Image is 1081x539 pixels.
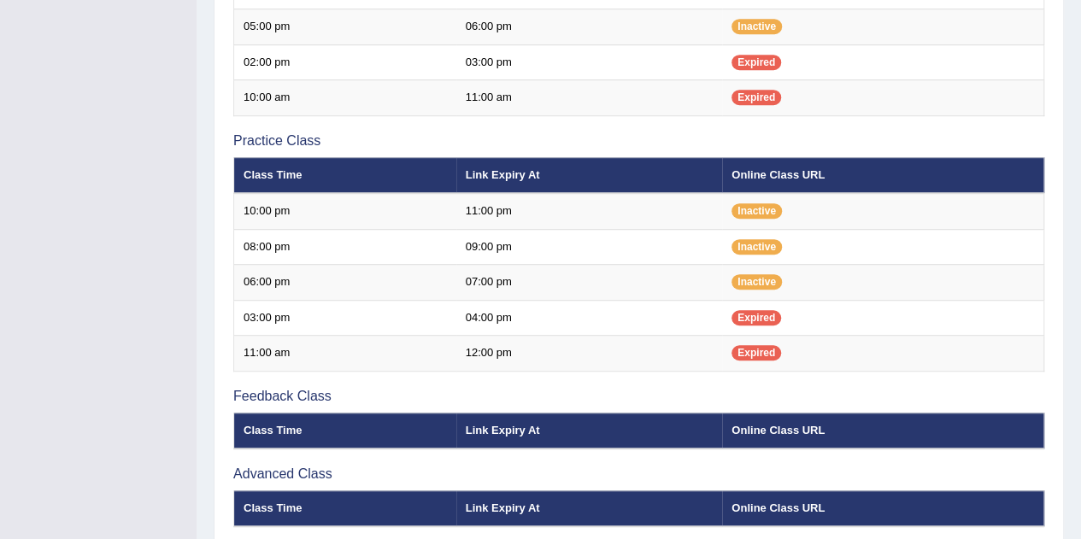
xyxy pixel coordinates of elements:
td: 10:00 pm [234,193,456,229]
td: 09:00 pm [456,229,723,265]
td: 03:00 pm [456,44,723,80]
td: 11:00 pm [456,193,723,229]
td: 06:00 pm [234,265,456,301]
h3: Practice Class [233,133,1044,149]
td: 10:00 am [234,80,456,116]
td: 04:00 pm [456,300,723,336]
td: 08:00 pm [234,229,456,265]
td: 07:00 pm [456,265,723,301]
td: 11:00 am [234,336,456,372]
td: 12:00 pm [456,336,723,372]
th: Online Class URL [722,157,1043,193]
td: 02:00 pm [234,44,456,80]
span: Expired [731,310,781,325]
span: Inactive [731,274,782,290]
td: 06:00 pm [456,9,723,45]
th: Online Class URL [722,413,1043,448]
span: Inactive [731,19,782,34]
th: Link Expiry At [456,413,723,448]
span: Expired [731,345,781,360]
td: 11:00 am [456,80,723,116]
span: Inactive [731,203,782,219]
td: 03:00 pm [234,300,456,336]
th: Online Class URL [722,490,1043,526]
td: 05:00 pm [234,9,456,45]
th: Class Time [234,157,456,193]
h3: Advanced Class [233,466,1044,482]
span: Expired [731,90,781,105]
h3: Feedback Class [233,389,1044,404]
th: Link Expiry At [456,157,723,193]
th: Link Expiry At [456,490,723,526]
th: Class Time [234,490,456,526]
span: Expired [731,55,781,70]
span: Inactive [731,239,782,255]
th: Class Time [234,413,456,448]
